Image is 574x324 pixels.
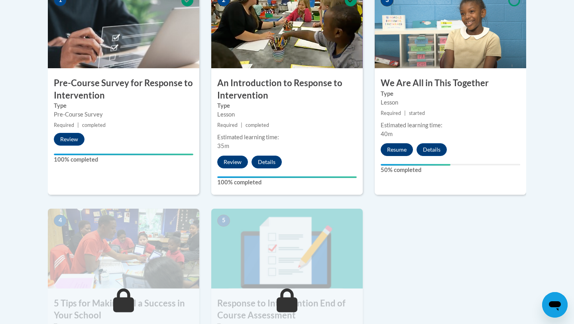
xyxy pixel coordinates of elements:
h3: Response to Intervention End of Course Assessment [211,297,363,322]
span: | [404,110,406,116]
label: 50% completed [381,166,520,174]
div: Your progress [54,154,193,155]
h3: An Introduction to Response to Intervention [211,77,363,102]
div: Pre-Course Survey [54,110,193,119]
button: Details [417,143,447,156]
span: | [77,122,79,128]
label: 100% completed [54,155,193,164]
div: Lesson [381,98,520,107]
h3: Pre-Course Survey for Response to Intervention [48,77,199,102]
div: Your progress [381,164,450,166]
div: Estimated learning time: [217,133,357,142]
label: 100% completed [217,178,357,187]
span: completed [82,122,106,128]
span: started [409,110,425,116]
span: 40m [381,130,393,137]
div: Your progress [217,176,357,178]
label: Type [54,101,193,110]
div: Lesson [217,110,357,119]
span: completed [246,122,269,128]
button: Review [54,133,85,146]
div: Estimated learning time: [381,121,520,130]
label: Type [381,89,520,98]
span: | [241,122,242,128]
span: Required [54,122,74,128]
span: 4 [54,215,67,227]
span: Required [217,122,238,128]
span: 5 [217,215,230,227]
h3: We Are All in This Together [375,77,526,89]
span: 35m [217,142,229,149]
button: Review [217,156,248,168]
h3: 5 Tips for Making RTI a Success in Your School [48,297,199,322]
img: Course Image [48,209,199,288]
img: Course Image [211,209,363,288]
button: Details [252,156,282,168]
span: Required [381,110,401,116]
button: Resume [381,143,413,156]
iframe: Button to launch messaging window [542,292,568,318]
label: Type [217,101,357,110]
